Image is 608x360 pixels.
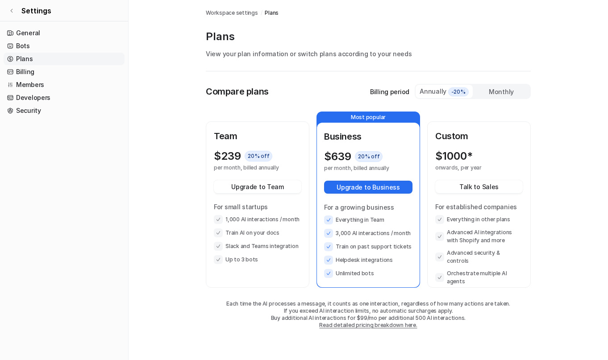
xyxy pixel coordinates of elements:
p: onwards, per year [435,164,507,171]
li: Advanced security & controls [435,249,523,265]
p: Billing period [370,87,409,96]
p: per month, billed annually [214,164,285,171]
a: Plans [265,9,279,17]
span: / [261,9,262,17]
p: For a growing business [324,203,412,212]
li: Helpdesk integrations [324,256,412,265]
p: For established companies [435,202,523,211]
li: Everything in Team [324,215,412,224]
p: Compare plans [206,85,269,98]
div: Annually [419,87,469,96]
p: If you exceed AI interaction limits, no automatic surcharges apply. [206,307,531,314]
li: Train AI on your docs [214,228,301,237]
p: $ 239 [214,150,241,162]
a: Billing [4,66,125,78]
a: Workspace settings [206,9,258,17]
li: 3,000 AI interactions / month [324,229,412,238]
p: Each time the AI processes a message, it counts as one interaction, regardless of how many action... [206,300,531,307]
p: For small startups [214,202,301,211]
p: Most popular [317,112,420,123]
li: Everything in other plans [435,215,523,224]
span: Settings [21,5,51,16]
li: Advanced AI integrations with Shopify and more [435,228,523,244]
li: Up to 3 bots [214,255,301,264]
span: 20 % off [245,151,272,161]
p: Custom [435,129,523,143]
li: Orchestrate multiple AI agents [435,269,523,286]
li: Slack and Teams integration [214,242,301,251]
p: Buy additional AI interactions for $99/mo per additional 500 AI interactions. [206,314,531,322]
a: Bots [4,40,125,52]
button: Upgrade to Team [214,180,301,193]
p: View your plan information or switch plans according to your needs [206,49,531,58]
p: per month, billed annually [324,165,396,172]
div: Monthly [473,85,530,98]
span: -20% [448,87,469,96]
p: Plans [206,29,531,44]
p: Business [324,130,412,143]
a: Plans [4,53,125,65]
p: $ 1000* [435,150,473,162]
p: $ 639 [324,150,351,163]
a: Developers [4,91,125,104]
li: Train on past support tickets [324,242,412,251]
span: 20 % off [355,151,383,162]
p: Team [214,129,301,143]
a: General [4,27,125,39]
a: Read detailed pricing breakdown here. [319,322,417,328]
a: Security [4,104,125,117]
button: Talk to Sales [435,180,523,193]
a: Members [4,79,125,91]
button: Upgrade to Business [324,181,412,194]
li: Unlimited bots [324,269,412,278]
li: 1,000 AI interactions / month [214,215,301,224]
